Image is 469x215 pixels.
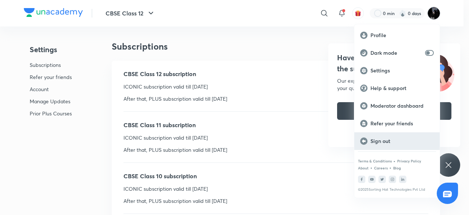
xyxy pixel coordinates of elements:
a: Settings [354,62,440,79]
a: Refer your friends [354,115,440,132]
p: Dark mode [370,50,422,56]
a: Blog [393,166,401,170]
p: Help & support [370,85,434,92]
div: • [370,164,373,171]
p: Moderator dashboard [370,103,434,109]
a: Careers [374,166,388,170]
p: Sign out [370,138,434,144]
p: © 2025 Sorting Hat Technologies Pvt Ltd [358,187,436,192]
div: • [389,164,392,171]
a: Moderator dashboard [354,97,440,115]
a: About [358,166,369,170]
p: Refer your friends [370,120,434,127]
div: • [393,158,396,164]
p: Settings [370,67,434,74]
a: Terms & Conditions [358,159,392,163]
a: Privacy Policy [397,159,421,163]
a: Profile [354,26,440,44]
a: Help & support [354,79,440,97]
p: Profile [370,32,434,39]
